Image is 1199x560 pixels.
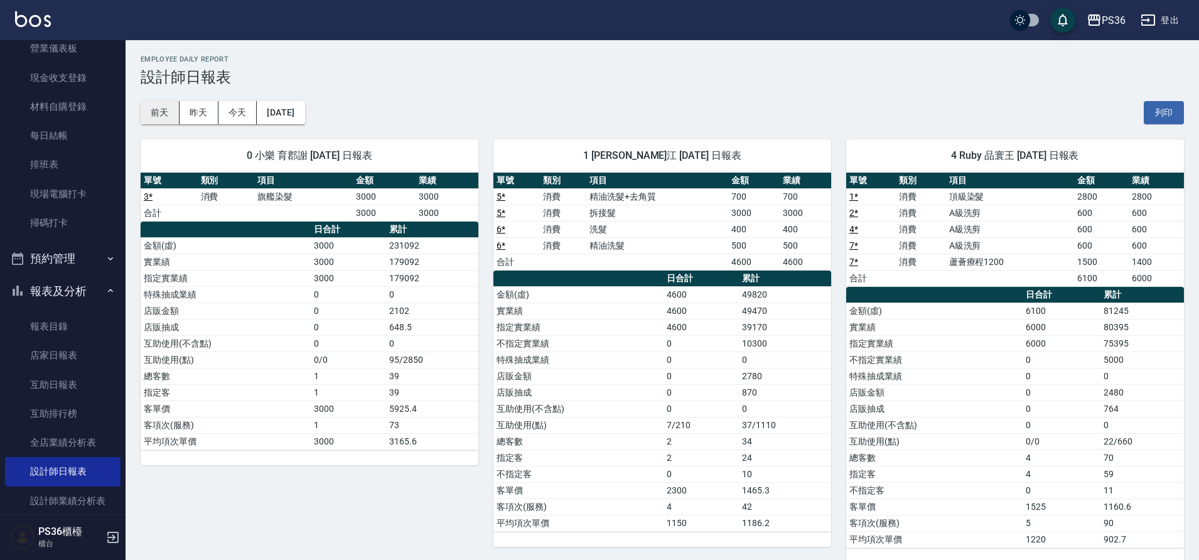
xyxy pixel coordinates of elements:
[141,433,311,450] td: 平均項次單價
[664,515,739,531] td: 1150
[493,352,664,368] td: 特殊抽成業績
[311,352,386,368] td: 0/0
[739,384,831,401] td: 870
[493,173,831,271] table: a dense table
[586,205,728,221] td: 拆接髮
[1023,531,1100,547] td: 1220
[896,221,945,237] td: 消費
[739,417,831,433] td: 37/1110
[386,222,478,238] th: 累計
[254,173,353,189] th: 項目
[586,237,728,254] td: 精油洗髮
[141,401,311,417] td: 客單價
[493,173,540,189] th: 單號
[386,319,478,335] td: 648.5
[739,482,831,498] td: 1465.3
[141,368,311,384] td: 總客數
[739,352,831,368] td: 0
[540,173,586,189] th: 類別
[846,498,1023,515] td: 客單價
[141,237,311,254] td: 金額(虛)
[141,55,1184,63] h2: Employee Daily Report
[780,237,831,254] td: 500
[540,188,586,205] td: 消費
[540,205,586,221] td: 消費
[141,222,478,450] table: a dense table
[1100,531,1184,547] td: 902.7
[141,303,311,319] td: 店販金額
[739,303,831,319] td: 49470
[846,384,1023,401] td: 店販金額
[1129,173,1184,189] th: 業績
[1136,9,1184,32] button: 登出
[1100,335,1184,352] td: 75395
[664,286,739,303] td: 4600
[141,173,198,189] th: 單號
[1023,417,1100,433] td: 0
[728,205,780,221] td: 3000
[311,237,386,254] td: 3000
[5,457,121,486] a: 設計師日報表
[846,173,896,189] th: 單號
[1074,173,1129,189] th: 金額
[540,237,586,254] td: 消費
[5,370,121,399] a: 互助日報表
[141,101,180,124] button: 前天
[946,173,1074,189] th: 項目
[1074,221,1129,237] td: 600
[846,335,1023,352] td: 指定實業績
[386,254,478,270] td: 179092
[946,237,1074,254] td: A級洗剪
[493,319,664,335] td: 指定實業績
[386,384,478,401] td: 39
[311,401,386,417] td: 3000
[5,180,121,208] a: 現場電腦打卡
[198,188,255,205] td: 消費
[5,275,121,308] button: 報表及分析
[780,188,831,205] td: 700
[1023,450,1100,466] td: 4
[739,271,831,287] th: 累計
[739,515,831,531] td: 1186.2
[896,173,945,189] th: 類別
[1100,498,1184,515] td: 1160.6
[416,173,478,189] th: 業績
[1023,466,1100,482] td: 4
[586,188,728,205] td: 精油洗髮+去角質
[1100,287,1184,303] th: 累計
[846,319,1023,335] td: 實業績
[846,466,1023,482] td: 指定客
[1023,303,1100,319] td: 6100
[896,254,945,270] td: 消費
[586,221,728,237] td: 洗髮
[1023,433,1100,450] td: 0/0
[5,121,121,150] a: 每日結帳
[1100,466,1184,482] td: 59
[5,208,121,237] a: 掃碼打卡
[353,173,416,189] th: 金額
[739,319,831,335] td: 39170
[1100,303,1184,319] td: 81245
[311,270,386,286] td: 3000
[493,254,540,270] td: 合計
[1074,254,1129,270] td: 1500
[846,482,1023,498] td: 不指定客
[141,335,311,352] td: 互助使用(不含點)
[846,368,1023,384] td: 特殊抽成業績
[728,173,780,189] th: 金額
[664,482,739,498] td: 2300
[896,205,945,221] td: 消費
[353,188,416,205] td: 3000
[493,384,664,401] td: 店販抽成
[1050,8,1075,33] button: save
[1023,498,1100,515] td: 1525
[1023,287,1100,303] th: 日合計
[586,173,728,189] th: 項目
[1100,433,1184,450] td: 22/660
[198,173,255,189] th: 類別
[896,188,945,205] td: 消費
[1100,384,1184,401] td: 2480
[1074,237,1129,254] td: 600
[739,450,831,466] td: 24
[664,368,739,384] td: 0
